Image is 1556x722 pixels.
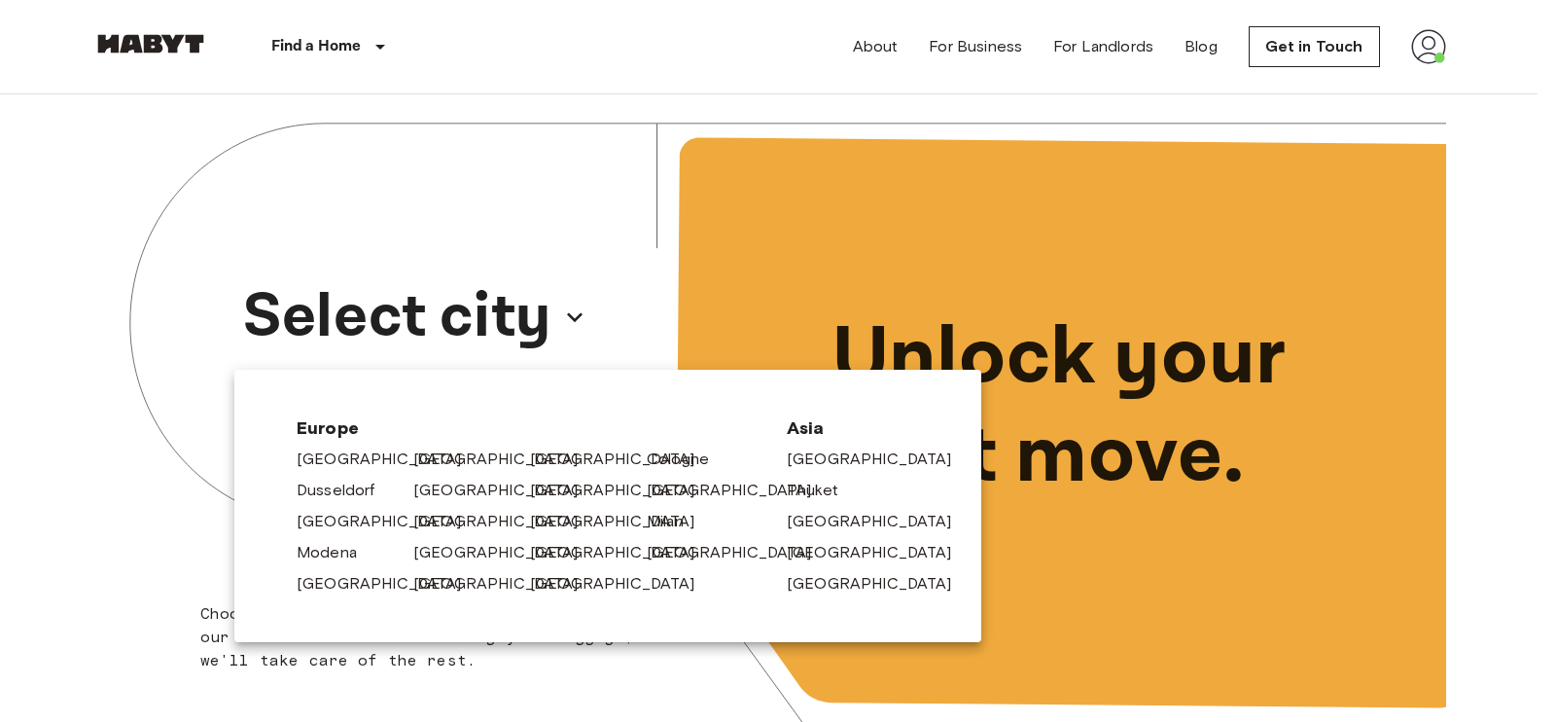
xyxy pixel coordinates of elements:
[413,572,598,596] a: [GEOGRAPHIC_DATA]
[647,479,831,502] a: [GEOGRAPHIC_DATA]
[530,479,715,502] a: [GEOGRAPHIC_DATA]
[787,448,972,471] a: [GEOGRAPHIC_DATA]
[787,416,919,440] span: Asia
[530,510,715,533] a: [GEOGRAPHIC_DATA]
[647,541,831,564] a: [GEOGRAPHIC_DATA]
[297,510,481,533] a: [GEOGRAPHIC_DATA]
[787,541,972,564] a: [GEOGRAPHIC_DATA]
[297,448,481,471] a: [GEOGRAPHIC_DATA]
[787,510,972,533] a: [GEOGRAPHIC_DATA]
[530,448,715,471] a: [GEOGRAPHIC_DATA]
[530,541,715,564] a: [GEOGRAPHIC_DATA]
[787,479,858,502] a: Phuket
[530,572,715,596] a: [GEOGRAPHIC_DATA]
[413,448,598,471] a: [GEOGRAPHIC_DATA]
[647,448,728,471] a: Cologne
[297,572,481,596] a: [GEOGRAPHIC_DATA]
[297,479,395,502] a: Dusseldorf
[787,572,972,596] a: [GEOGRAPHIC_DATA]
[297,541,376,564] a: Modena
[297,416,756,440] span: Europe
[413,510,598,533] a: [GEOGRAPHIC_DATA]
[413,541,598,564] a: [GEOGRAPHIC_DATA]
[647,510,703,533] a: Milan
[413,479,598,502] a: [GEOGRAPHIC_DATA]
